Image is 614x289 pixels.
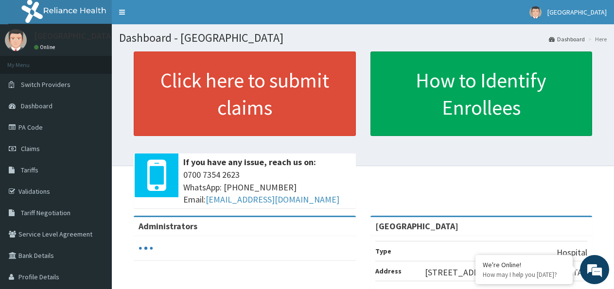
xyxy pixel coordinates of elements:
img: User Image [5,29,27,51]
b: If you have any issue, reach us on: [183,156,316,168]
p: [STREET_ADDRESS]. [GEOGRAPHIC_DATA]. [425,266,587,279]
p: [GEOGRAPHIC_DATA] [34,32,114,40]
a: How to Identify Enrollees [370,51,593,136]
b: Administrators [139,221,197,232]
span: Tariffs [21,166,38,174]
img: User Image [529,6,542,18]
svg: audio-loading [139,241,153,255]
a: Dashboard [549,35,585,43]
div: We're Online! [483,260,565,269]
p: Hospital [557,246,587,259]
h1: Dashboard - [GEOGRAPHIC_DATA] [119,32,607,44]
a: Online [34,44,57,51]
span: [GEOGRAPHIC_DATA] [547,8,607,17]
a: [EMAIL_ADDRESS][DOMAIN_NAME] [206,194,339,205]
b: Type [375,247,391,255]
span: Switch Providers [21,80,70,89]
a: Click here to submit claims [134,51,356,136]
p: How may I help you today? [483,271,565,279]
b: Address [375,267,402,275]
span: Dashboard [21,102,53,110]
span: Claims [21,144,40,153]
strong: [GEOGRAPHIC_DATA] [375,221,458,232]
li: Here [586,35,607,43]
span: Tariff Negotiation [21,208,70,217]
span: 0700 7354 2623 WhatsApp: [PHONE_NUMBER] Email: [183,169,351,206]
